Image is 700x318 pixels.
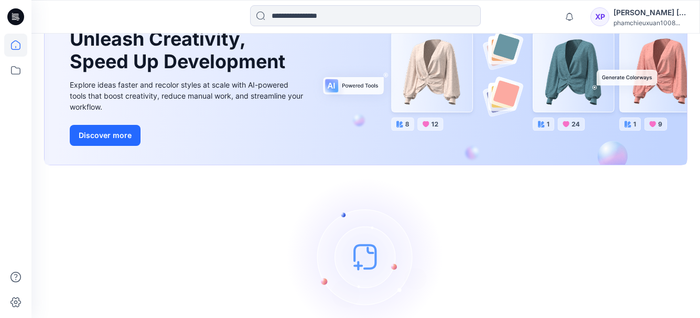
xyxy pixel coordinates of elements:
h1: Unleash Creativity, Speed Up Development [70,28,290,73]
div: Explore ideas faster and recolor styles at scale with AI-powered tools that boost creativity, red... [70,79,306,112]
div: [PERSON_NAME] [PERSON_NAME] [613,6,687,19]
a: Discover more [70,125,306,146]
button: Discover more [70,125,141,146]
div: XP [590,7,609,26]
div: phamchieuxuan1008... [613,19,687,27]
